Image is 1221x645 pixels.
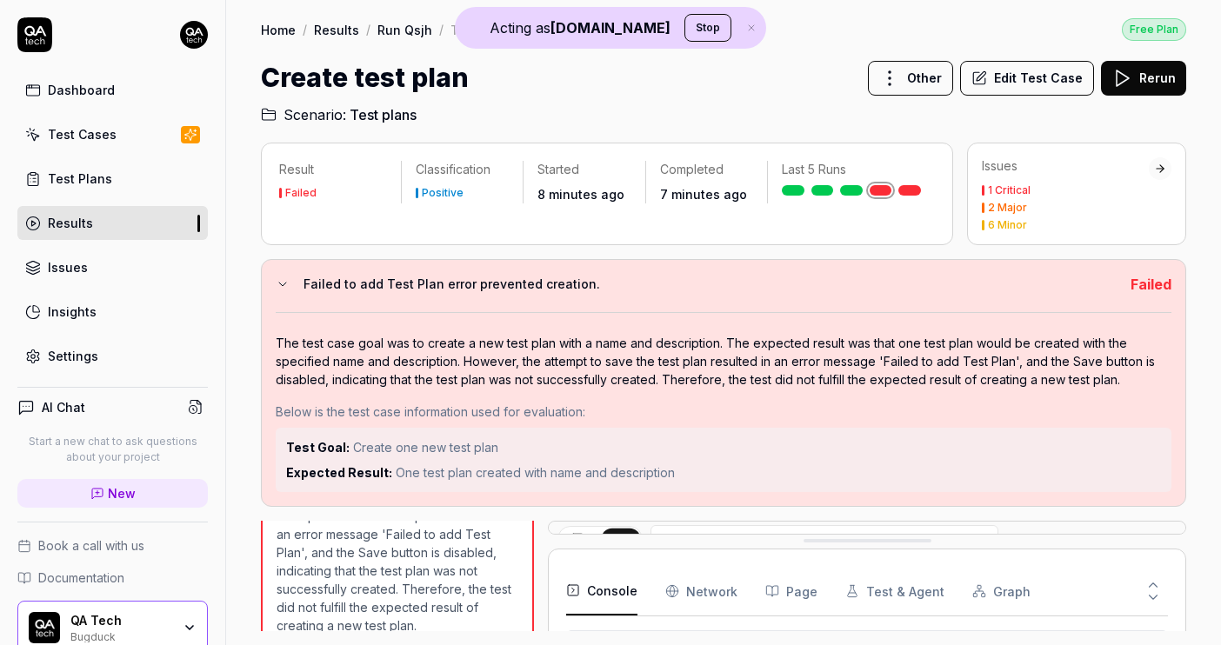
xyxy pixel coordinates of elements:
[350,104,417,125] span: Test plans
[17,162,208,196] a: Test Plans
[566,567,637,615] button: Console
[276,274,1117,295] button: Failed to add Test Plan error prevented creation.
[377,21,432,38] a: Run Qsjh
[353,440,498,455] span: Create one new test plan
[988,185,1031,196] div: 1 Critical
[70,628,171,642] div: Bugduck
[17,569,208,587] a: Documentation
[845,567,944,615] button: Test & Agent
[17,295,208,329] a: Insights
[439,21,444,38] div: /
[17,536,208,555] a: Book a call with us
[537,187,624,202] time: 8 minutes ago
[660,187,747,202] time: 7 minutes ago
[48,258,88,276] div: Issues
[48,214,93,232] div: Results
[48,125,117,143] div: Test Cases
[396,465,675,480] span: One test plan created with name and description
[1017,529,1145,548] div: Playback speed:
[38,569,124,587] span: Documentation
[450,21,554,38] div: Test Case Result
[17,73,208,107] a: Dashboard
[180,21,208,49] img: 7ccf6c19-61ad-4a6c-8811-018b02a1b829.jpg
[48,303,97,321] div: Insights
[38,536,144,555] span: Book a call with us
[286,440,350,455] strong: Test Goal:
[280,104,346,125] span: Scenario:
[660,161,753,178] p: Completed
[422,188,464,198] div: Positive
[17,479,208,508] a: New
[537,161,631,178] p: Started
[665,567,737,615] button: Network
[1131,276,1171,293] span: Failed
[285,188,317,198] div: Failed
[868,61,953,96] button: Other
[17,250,208,284] a: Issues
[286,465,392,480] strong: Expected Result:
[782,161,921,178] p: Last 5 Runs
[1122,18,1186,41] div: Free Plan
[416,161,509,178] p: Classification
[48,81,115,99] div: Dashboard
[276,334,1171,389] div: The test case goal was to create a new test plan with a name and description. The expected result...
[279,161,387,178] p: Result
[303,21,307,38] div: /
[17,434,208,465] p: Start a new chat to ask questions about your project
[277,416,518,635] p: The test case goal was to create a new test plan with a name and description. The expected result...
[304,274,1117,295] h3: Failed to add Test Plan error prevented creation.
[108,484,136,502] span: New
[972,567,1031,615] button: Graph
[261,21,296,38] a: Home
[988,203,1027,213] div: 2 Major
[684,14,731,42] button: Stop
[314,21,359,38] a: Results
[960,61,1094,96] button: Edit Test Case
[17,206,208,240] a: Results
[48,347,98,365] div: Settings
[1101,61,1186,96] button: Rerun
[17,339,208,373] a: Settings
[70,613,171,628] div: QA Tech
[1122,17,1186,41] a: Free Plan
[261,104,417,125] a: Scenario:Test plans
[48,170,112,188] div: Test Plans
[988,220,1027,230] div: 6 Minor
[29,612,60,643] img: QA Tech Logo
[765,567,817,615] button: Page
[17,117,208,151] a: Test Cases
[42,398,85,416] h4: AI Chat
[982,157,1149,175] div: Issues
[366,21,370,38] div: /
[261,58,469,97] h1: Create test plan
[276,402,1171,421] div: Below is the test case information used for evaluation:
